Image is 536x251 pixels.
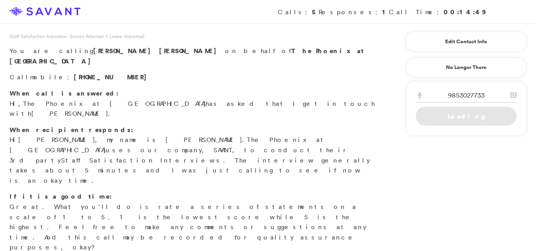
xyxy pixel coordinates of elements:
[10,46,376,66] p: You are calling on behalf of
[74,73,151,81] span: [PHONE_NUMBER]
[23,100,206,107] span: The Phoenix at [GEOGRAPHIC_DATA]
[10,125,133,134] strong: When recipient responds:
[10,89,119,98] strong: When call is answered:
[10,33,144,40] span: Staff Satisfaction Interview - Survey Attempt: 1 - Leave Voicemail
[10,72,376,82] p: Call :
[10,136,327,154] span: The Phoenix at [GEOGRAPHIC_DATA]
[10,192,112,201] strong: If it is a good time:
[10,125,376,186] p: Hi , my name is [PERSON_NAME]. uses our company, SAVANT, to conduct their 3rd party s. The interv...
[93,46,155,55] span: [PERSON_NAME]
[416,107,517,126] a: Loading
[416,35,517,48] a: Edit Contact Info
[61,156,216,164] span: Staff Satisfaction Interview
[159,46,221,55] span: [PERSON_NAME]
[406,57,526,77] a: No Longer There
[10,46,365,65] strong: The Phoenix at [GEOGRAPHIC_DATA]
[31,109,108,117] span: [PERSON_NAME]
[382,8,389,16] strong: 1
[312,8,319,16] strong: 5
[18,136,95,144] span: [PERSON_NAME]
[30,73,67,81] span: mobile
[444,8,487,16] strong: 00:14:49
[10,88,376,119] p: Hi, has asked that I get in touch with .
